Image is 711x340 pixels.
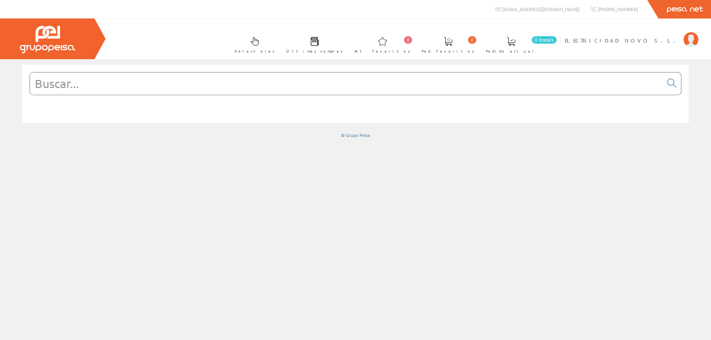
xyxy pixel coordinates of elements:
[235,47,275,55] span: Selectores
[286,47,343,55] span: Últimas compras
[532,36,557,44] span: 0 línea/s
[598,6,638,12] span: [PHONE_NUMBER]
[227,31,278,58] a: Selectores
[422,47,474,55] span: Ped. favoritos
[468,36,476,44] span: 0
[30,73,663,95] input: Buscar...
[486,47,536,55] span: Pedido actual
[565,37,680,44] span: ELECTRICIDAD NOVO S.L.
[20,26,75,53] img: Grupo Peisa
[279,31,347,58] a: Últimas compras
[22,132,689,138] div: © Grupo Peisa
[404,36,412,44] span: 0
[354,47,410,55] span: Art. favoritos
[502,6,580,12] span: [EMAIL_ADDRESS][DOMAIN_NAME]
[565,31,698,38] a: ELECTRICIDAD NOVO S.L.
